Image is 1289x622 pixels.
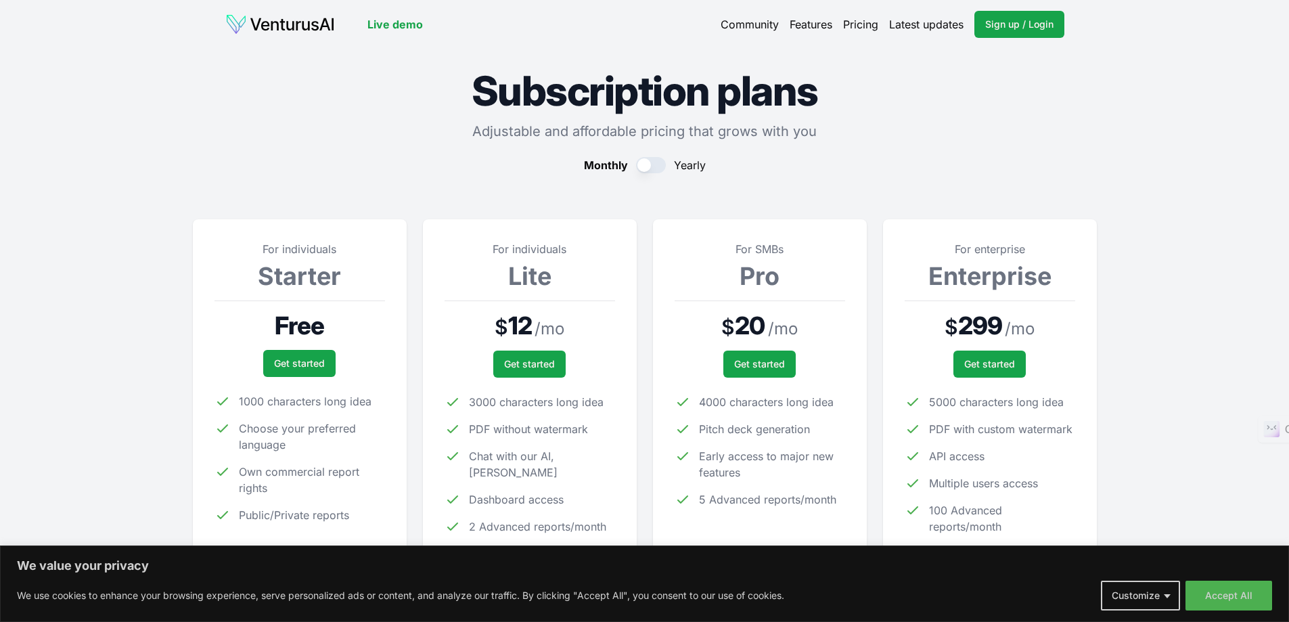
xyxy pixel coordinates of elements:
[495,315,508,339] span: $
[735,312,765,339] span: 20
[239,464,385,496] span: Own commercial report rights
[985,18,1054,31] span: Sign up / Login
[17,558,1272,574] p: We value your privacy
[214,263,385,290] h3: Starter
[699,394,834,410] span: 4000 characters long idea
[1005,318,1035,340] span: / mo
[508,312,532,339] span: 12
[275,312,324,339] span: Free
[445,241,615,257] p: For individuals
[193,122,1097,141] p: Adjustable and affordable pricing that grows with you
[790,16,832,32] a: Features
[699,421,810,437] span: Pitch deck generation
[675,241,845,257] p: For SMBs
[445,263,615,290] h3: Lite
[214,241,385,257] p: For individuals
[1185,581,1272,610] button: Accept All
[699,491,836,508] span: 5 Advanced reports/month
[675,263,845,290] h3: Pro
[721,315,735,339] span: $
[929,448,985,464] span: API access
[225,14,335,35] img: logo
[535,318,564,340] span: / mo
[469,518,606,535] span: 2 Advanced reports/month
[974,11,1064,38] a: Sign up / Login
[17,587,784,604] p: We use cookies to enhance your browsing experience, serve personalized ads or content, and analyz...
[723,351,796,378] a: Get started
[584,157,628,173] span: Monthly
[469,491,564,508] span: Dashboard access
[945,315,958,339] span: $
[239,507,349,523] span: Public/Private reports
[929,475,1038,491] span: Multiple users access
[239,420,385,453] span: Choose your preferred language
[929,502,1075,535] span: 100 Advanced reports/month
[493,351,566,378] a: Get started
[674,157,706,173] span: Yearly
[889,16,964,32] a: Latest updates
[469,394,604,410] span: 3000 characters long idea
[905,263,1075,290] h3: Enterprise
[768,318,798,340] span: / mo
[239,393,371,409] span: 1000 characters long idea
[721,16,779,32] a: Community
[905,241,1075,257] p: For enterprise
[469,421,588,437] span: PDF without watermark
[953,351,1026,378] a: Get started
[469,448,615,481] span: Chat with our AI, [PERSON_NAME]
[193,70,1097,111] h1: Subscription plans
[699,448,845,481] span: Early access to major new features
[843,16,878,32] a: Pricing
[929,421,1072,437] span: PDF with custom watermark
[929,394,1064,410] span: 5000 characters long idea
[367,16,423,32] a: Live demo
[958,312,1002,339] span: 299
[263,350,336,377] a: Get started
[1101,581,1180,610] button: Customize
